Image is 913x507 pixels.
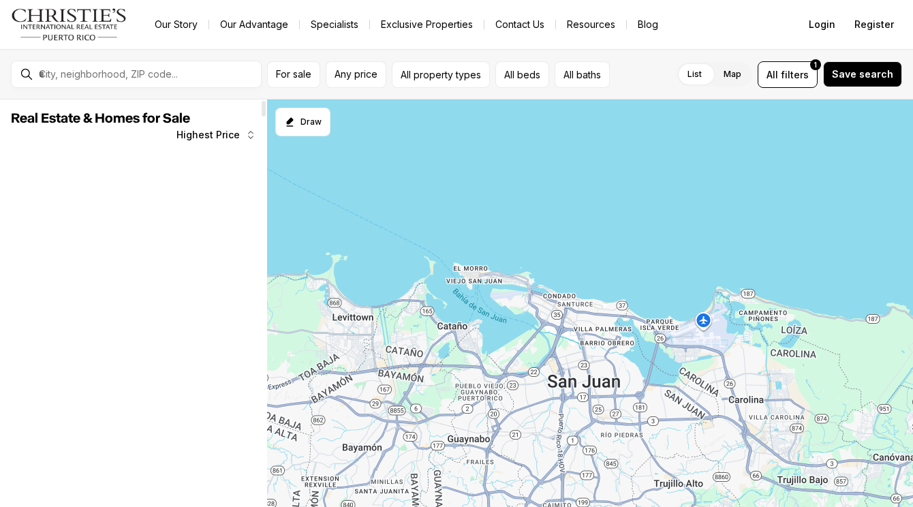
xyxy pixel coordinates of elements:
[814,59,817,70] span: 1
[267,61,320,88] button: For sale
[176,129,240,140] span: Highest Price
[11,112,190,125] span: Real Estate & Homes for Sale
[627,15,669,34] a: Blog
[809,19,835,30] span: Login
[767,67,778,82] span: All
[275,108,330,136] button: Start drawing
[300,15,369,34] a: Specialists
[495,61,549,88] button: All beds
[854,19,894,30] span: Register
[677,62,713,87] label: List
[555,61,610,88] button: All baths
[758,61,818,88] button: Allfilters1
[11,8,127,41] img: logo
[370,15,484,34] a: Exclusive Properties
[846,11,902,38] button: Register
[144,15,208,34] a: Our Story
[801,11,844,38] button: Login
[556,15,626,34] a: Resources
[326,61,386,88] button: Any price
[832,69,893,80] span: Save search
[713,62,752,87] label: Map
[484,15,555,34] button: Contact Us
[276,69,311,80] span: For sale
[823,61,902,87] button: Save search
[209,15,299,34] a: Our Advantage
[392,61,490,88] button: All property types
[335,69,377,80] span: Any price
[781,67,809,82] span: filters
[168,121,264,149] button: Highest Price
